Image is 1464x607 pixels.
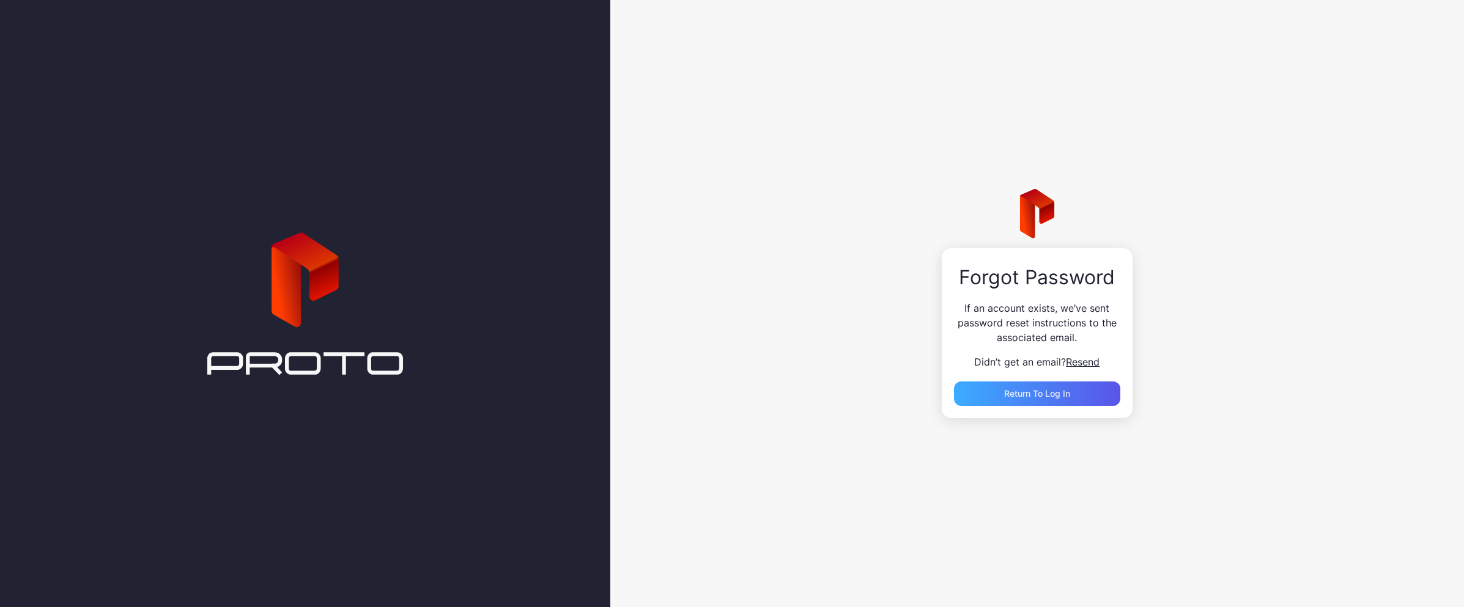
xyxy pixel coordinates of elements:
[954,301,1120,345] p: If an account exists, we’ve sent password reset instructions to the associated email.
[1004,388,1070,399] span: Return to Log In
[1066,356,1100,368] span: Resend
[954,355,1120,369] p: Didn’t get an email?
[954,267,1120,289] div: Forgot Password
[954,381,1120,406] button: Return to Log In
